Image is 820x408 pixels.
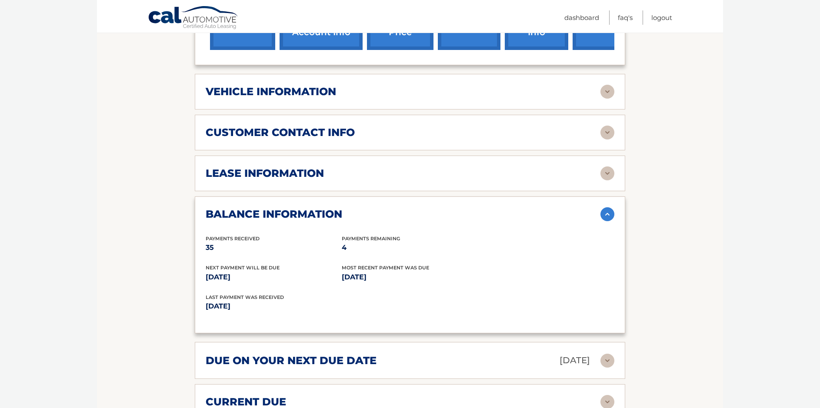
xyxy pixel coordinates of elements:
a: FAQ's [618,10,633,25]
p: [DATE] [206,300,410,312]
img: accordion-rest.svg [600,166,614,180]
span: Most Recent Payment Was Due [342,265,429,271]
p: [DATE] [206,271,342,283]
img: accordion-rest.svg [600,85,614,99]
h2: lease information [206,167,324,180]
p: [DATE] [560,353,590,368]
img: accordion-active.svg [600,207,614,221]
h2: vehicle information [206,85,336,98]
p: [DATE] [342,271,478,283]
a: Logout [651,10,672,25]
p: 4 [342,242,478,254]
h2: customer contact info [206,126,355,139]
span: Payments Remaining [342,236,400,242]
span: Last Payment was received [206,294,284,300]
img: accordion-rest.svg [600,354,614,368]
h2: balance information [206,208,342,221]
span: Payments Received [206,236,260,242]
a: Cal Automotive [148,6,239,31]
a: Dashboard [564,10,599,25]
p: 35 [206,242,342,254]
h2: due on your next due date [206,354,377,367]
img: accordion-rest.svg [600,126,614,139]
span: Next Payment will be due [206,265,280,271]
